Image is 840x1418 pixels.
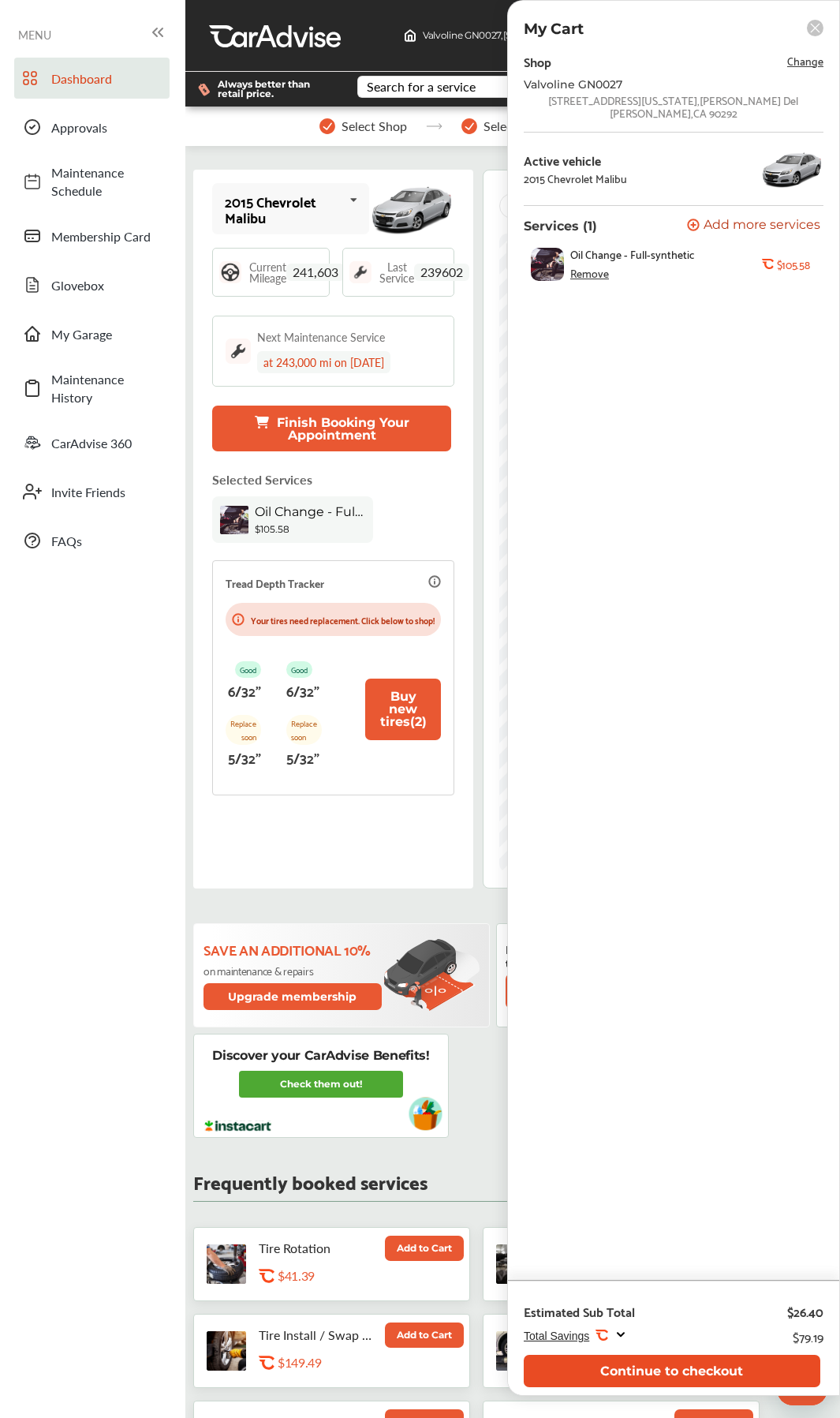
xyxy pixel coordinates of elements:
img: tire-wheel-balance-thumb.jpg [496,1244,536,1284]
span: 239602 [414,264,469,281]
a: Add more services [687,219,823,234]
b: $105.58 [255,523,289,535]
p: Your tires need replacement. Click below to shop! [251,612,435,627]
img: instacart-vehicle.0979a191.svg [409,1097,442,1131]
img: tire-install-swap-tires-thumb.jpg [207,1331,246,1371]
p: Good [235,661,261,678]
span: 241,603 [286,264,345,281]
span: CarAdvise 360 [51,434,162,452]
span: Maintenance Schedule [51,163,162,200]
img: 9718_st0640_046.jpg [760,145,823,193]
img: oil-change-thumb.jpg [220,506,248,534]
img: mobile_9718_st0640_046.jpg [369,177,454,241]
span: Add more services [704,219,820,234]
div: 2015 Chevrolet Malibu [524,172,627,185]
div: Estimated Sub Total [524,1304,635,1319]
a: My Garage [14,313,170,354]
a: Check them out! [239,1071,403,1098]
div: Next Maintenance Service [257,329,385,345]
div: $79.19 [793,1326,823,1347]
span: Total Savings [524,1330,589,1342]
img: update-membership.81812027.svg [384,938,480,1012]
span: Approvals [51,118,162,137]
img: maintenance_logo [349,261,371,283]
img: header-home-logo.8d720a4f.svg [404,29,416,42]
div: Valvoline GN0027 [524,78,776,91]
span: Oil Change - Full-synthetic [255,504,365,519]
button: Add to Cart [385,1236,464,1261]
div: 2015 Chevrolet Malibu [225,193,343,225]
span: My Garage [51,325,162,343]
a: Buy new tires [506,974,663,1008]
span: Select Shop [342,119,407,133]
div: Remove [570,267,609,279]
img: dollor_label_vector.a70140d1.svg [198,83,210,96]
a: Membership Card [14,215,170,256]
button: Add to Cart [385,1323,464,1348]
p: 6/32" [286,678,319,702]
a: FAQs [14,520,170,561]
img: stepper-arrow.e24c07c6.svg [426,123,442,129]
p: 6/32" [228,678,261,702]
a: Approvals [14,107,170,148]
button: Buy new tires [506,974,660,1008]
span: Membership Card [51,227,162,245]
p: Replace soon [226,715,261,745]
span: FAQs [51,532,162,550]
a: Glovebox [14,264,170,305]
p: Good [286,661,312,678]
button: Buy new tires(2) [365,679,441,740]
img: oil-change-thumb.jpg [531,248,564,281]
span: Invite Friends [51,483,162,501]
span: Last Service [379,261,414,283]
img: stepper-checkmark.b5569197.svg [461,118,477,134]
p: Services (1) [524,219,597,234]
p: 5/32" [228,745,261,769]
div: Active vehicle [524,153,627,167]
img: maintenance_logo [226,339,251,364]
a: CarAdvise 360 [14,422,170,463]
p: Do you need to change your tires soon? [506,942,660,969]
div: Shop [524,51,551,72]
button: Finish Booking Your Appointment [212,406,451,451]
span: MENU [18,28,51,41]
span: Maintenance History [51,370,162,406]
div: $41.39 [278,1268,424,1283]
div: $26.40 [787,1304,823,1319]
p: 5/32" [286,745,319,769]
img: instacart-logo.217963cc.svg [203,1121,273,1132]
span: Glovebox [51,276,162,294]
span: Select Services [483,119,566,133]
img: wheel-alignment-thumb.jpg [496,1331,536,1371]
a: Invite Friends [14,471,170,512]
p: Replace soon [286,715,322,745]
p: Tire Install / Swap Tires [259,1327,377,1342]
span: Oil Change - Full-synthetic [570,248,695,260]
img: steering_logo [219,261,241,283]
span: Current Mileage [249,261,286,283]
img: stepper-checkmark.b5569197.svg [319,118,335,134]
img: tire-rotation-thumb.jpg [207,1244,246,1284]
a: Maintenance Schedule [14,155,170,208]
div: at 243,000 mi on [DATE] [257,351,390,373]
button: Continue to checkout [524,1355,820,1387]
p: Tread Depth Tracker [226,574,324,592]
span: Change [787,51,823,69]
a: Maintenance History [14,362,170,414]
p: Discover your CarAdvise Benefits! [212,1047,429,1064]
div: $149.49 [278,1355,424,1370]
b: $105.58 [777,258,810,271]
p: on maintenance & repairs [203,964,384,977]
span: Always better than retail price. [218,80,332,99]
p: Selected Services [212,470,312,488]
a: Dashboard [14,58,170,99]
button: Upgrade membership [203,983,382,1010]
p: My Cart [524,20,584,38]
p: Save an additional 10% [203,941,384,958]
div: Search for a service [367,80,476,93]
p: Frequently booked services [193,1173,427,1188]
p: Tire Rotation [259,1240,377,1255]
button: Add more services [687,219,820,234]
div: [STREET_ADDRESS][US_STATE] , [PERSON_NAME] Del [PERSON_NAME] , CA 90292 [524,94,823,119]
span: Dashboard [51,69,162,88]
